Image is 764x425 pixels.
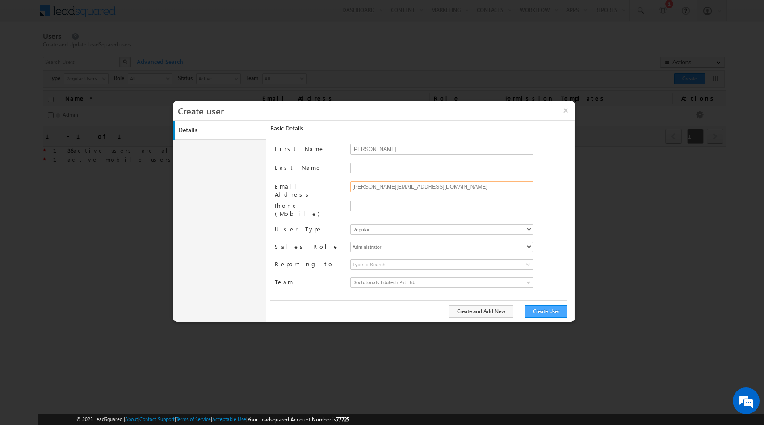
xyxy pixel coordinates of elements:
[275,259,343,268] label: Reporting to
[270,124,569,137] div: Basic Details
[275,224,343,233] label: User Type
[336,416,349,423] span: 77725
[175,121,268,140] a: Details
[275,242,343,251] label: Sales Role
[275,201,343,218] label: Phone (Mobile)
[556,101,575,120] button: ×
[275,163,343,172] label: Last Name
[178,101,575,120] h3: Create user
[248,416,349,423] span: Your Leadsquared Account Number is
[139,416,175,422] a: Contact Support
[350,259,533,270] input: Type to Search
[521,260,533,269] a: Show All Items
[275,181,343,198] label: Email Address
[125,416,138,422] a: About
[275,277,343,286] label: Team
[449,305,513,318] button: Create and Add New
[76,415,349,424] span: © 2025 LeadSquared | | | | |
[351,278,487,287] span: Doctutorials Edutech Pvt Ltd.
[212,416,246,422] a: Acceptable Use
[176,416,211,422] a: Terms of Service
[525,305,567,318] button: Create User
[275,144,343,153] label: First Name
